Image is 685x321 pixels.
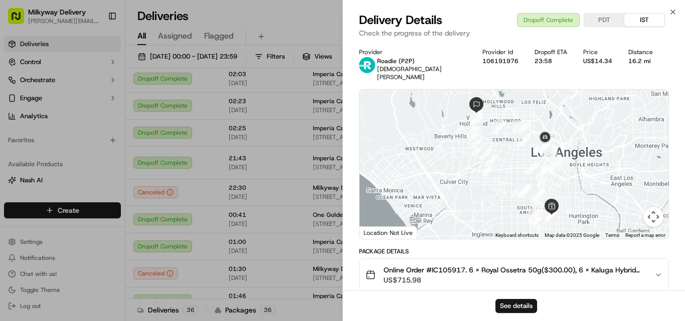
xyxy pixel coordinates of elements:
div: 9 [517,184,530,197]
a: Terms (opens in new tab) [605,232,619,238]
div: 6 [528,210,541,223]
a: 📗Knowledge Base [6,220,81,238]
img: Masood Aslam [10,173,26,189]
span: • [83,182,87,190]
div: Package Details [359,247,669,255]
button: Start new chat [170,99,183,111]
div: 15 [532,189,545,202]
div: We're available if you need us! [45,106,138,114]
img: 1736555255976-a54dd68f-1ca7-489b-9aae-adbdc363a1c4 [20,156,28,164]
span: • [83,155,87,163]
div: 20 [479,147,492,160]
div: Price [583,48,612,56]
button: IST [624,14,664,27]
div: Distance [628,48,653,56]
span: Map data ©2025 Google [545,232,599,238]
img: Nash [10,10,30,30]
div: 32 [511,121,525,134]
div: 31 [493,121,506,134]
div: 39 [539,140,552,153]
div: 18 [482,163,495,176]
div: 💻 [85,225,93,233]
div: Past conversations [10,130,67,138]
a: Open this area in Google Maps (opens a new window) [362,226,395,239]
div: 33 [518,121,531,134]
div: 23 [470,127,483,140]
img: 1736555255976-a54dd68f-1ca7-489b-9aae-adbdc363a1c4 [10,96,28,114]
span: [PERSON_NAME] [31,182,81,190]
div: 28 [469,107,482,120]
button: See all [155,128,183,140]
img: 1736555255976-a54dd68f-1ca7-489b-9aae-adbdc363a1c4 [20,183,28,191]
span: US$715.98 [384,275,646,285]
input: Got a question? Start typing here... [26,65,181,75]
div: 11 [532,187,545,200]
div: 22 [471,135,484,148]
button: See details [495,299,537,313]
span: Delivery Details [359,12,442,28]
button: Keyboard shortcuts [495,232,539,239]
div: 📗 [10,225,18,233]
p: Check the progress of the delivery [359,28,669,38]
div: 21 [472,143,485,156]
div: Provider Id [482,48,519,56]
span: Online Order #IC105917. 6 x Royal Ossetra 50g($300.00), 6 x Kaluga Hybrid Reserve 50g($300.00), 1... [384,265,646,275]
a: 💻API Documentation [81,220,165,238]
div: 34 [518,134,531,147]
span: [DEMOGRAPHIC_DATA][PERSON_NAME] [377,65,442,81]
div: 16.2 mi [628,57,653,65]
div: 23:58 [535,57,567,65]
div: 13 [532,212,545,225]
button: Online Order #IC105917. 6 x Royal Ossetra 50g($300.00), 6 x Kaluga Hybrid Reserve 50g($300.00), 1... [360,259,668,291]
div: 19 [485,154,498,167]
p: Welcome 👋 [10,40,183,56]
span: Pylon [100,247,121,254]
div: 8 [511,184,525,197]
div: 35 [534,140,547,153]
div: Dropoff ETA [535,48,567,56]
a: Powered byPylon [71,246,121,254]
span: [DATE] [89,155,109,163]
div: 14 [533,204,546,217]
img: 4920774857489_3d7f54699973ba98c624_72.jpg [21,96,39,114]
div: 16 [537,165,550,178]
button: PDT [584,14,624,27]
img: Google [362,226,395,239]
img: Grace Nketiah [10,146,26,162]
span: [PERSON_NAME] [31,155,81,163]
span: API Documentation [95,224,161,234]
div: US$14.34 [583,57,612,65]
div: Location Not Live [360,226,417,239]
div: 24 [470,121,483,134]
div: Provider [359,48,466,56]
div: 17 [526,162,539,175]
span: [DATE] [89,182,109,190]
div: 7 [545,208,558,221]
p: Roadie (P2P) [377,57,466,65]
div: 30 [470,114,483,127]
span: Knowledge Base [20,224,77,234]
button: Map camera controls [643,207,663,227]
button: 106191976 [482,57,519,65]
div: 10 [519,185,532,198]
div: Start new chat [45,96,164,106]
img: roadie-logo-v2.jpg [359,57,375,73]
a: Report a map error [625,232,665,238]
